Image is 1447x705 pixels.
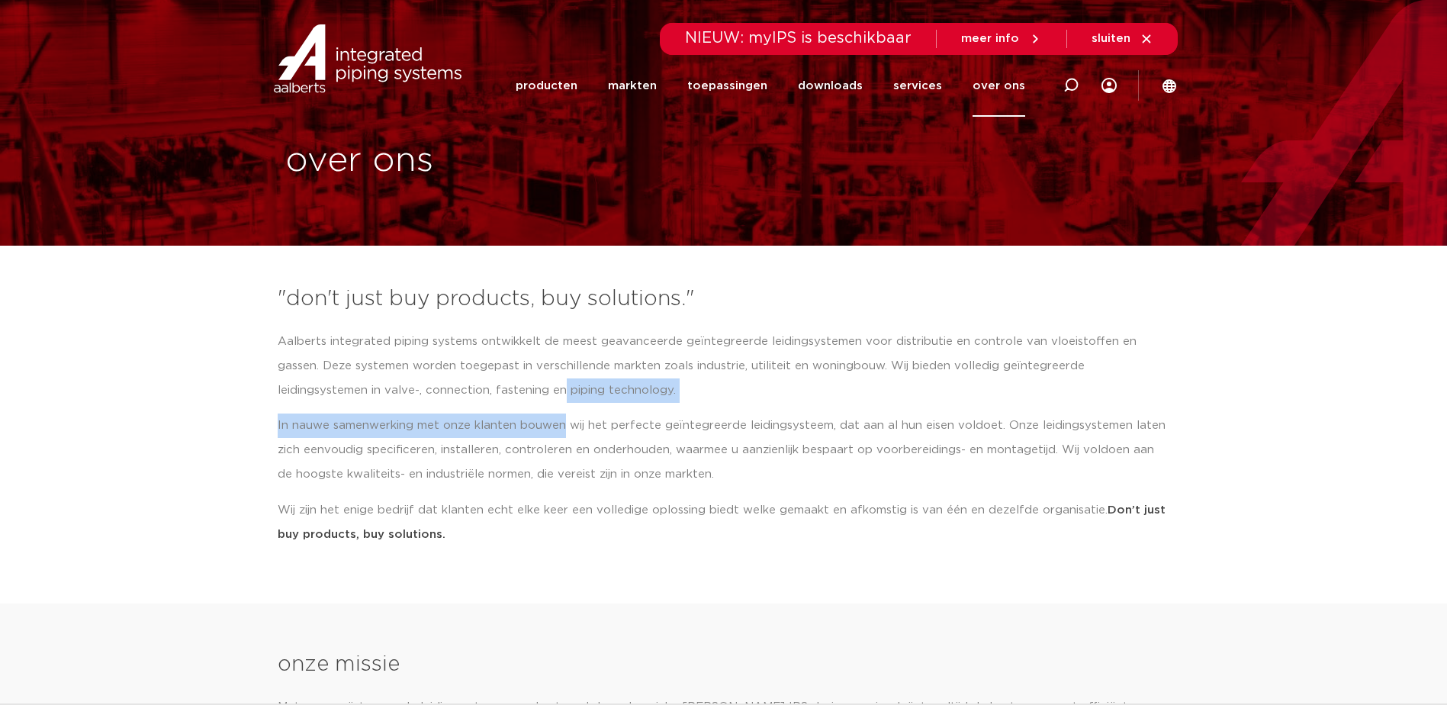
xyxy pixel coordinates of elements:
span: NIEUW: myIPS is beschikbaar [685,31,912,46]
a: services [893,55,942,117]
h1: over ons [285,137,716,185]
strong: Don’t just buy products, buy solutions. [278,504,1166,540]
p: In nauwe samenwerking met onze klanten bouwen wij het perfecte geïntegreerde leidingsysteem, dat ... [278,414,1170,487]
span: sluiten [1092,33,1130,44]
h3: "don't just buy products, buy solutions." [278,284,1170,314]
a: over ons [973,55,1025,117]
a: downloads [798,55,863,117]
a: sluiten [1092,32,1153,46]
div: my IPS [1101,55,1117,117]
a: toepassingen [687,55,767,117]
p: Aalberts integrated piping systems ontwikkelt de meest geavanceerde geïntegreerde leidingsystemen... [278,330,1170,403]
a: markten [608,55,657,117]
a: meer info [961,32,1042,46]
span: meer info [961,33,1019,44]
h3: onze missie [278,649,1170,680]
nav: Menu [516,55,1025,117]
a: producten [516,55,577,117]
p: Wij zijn het enige bedrijf dat klanten echt elke keer een volledige oplossing biedt welke gemaakt... [278,498,1170,547]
